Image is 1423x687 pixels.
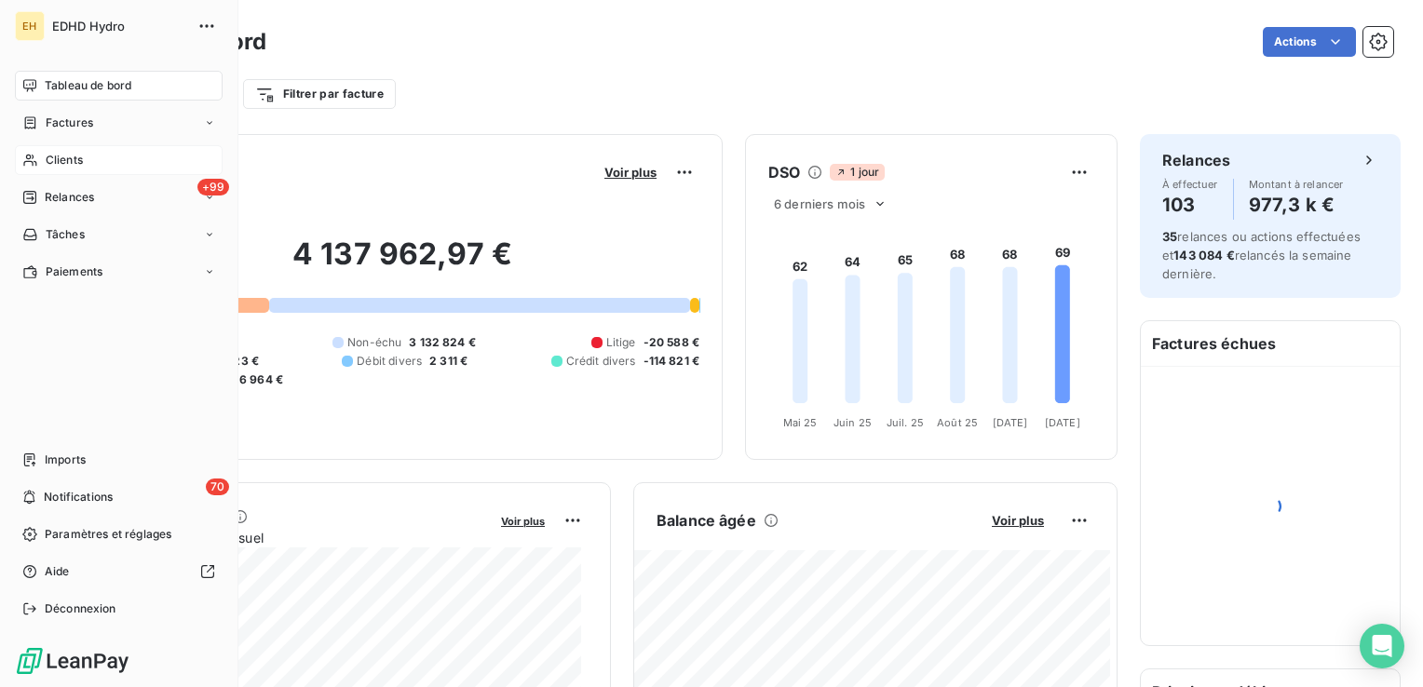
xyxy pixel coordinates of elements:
span: Factures [46,114,93,131]
span: Imports [45,451,86,468]
span: Tâches [46,226,85,243]
span: Clients [46,152,83,168]
h6: Factures échues [1141,321,1400,366]
span: À effectuer [1162,179,1218,190]
tspan: Juin 25 [833,416,872,429]
span: Tableau de bord [45,77,131,94]
span: -114 821 € [644,353,700,370]
h4: 103 [1162,190,1218,220]
button: Filtrer par facture [243,79,396,109]
span: 70 [206,478,229,495]
span: 6 derniers mois [774,196,865,211]
h6: Balance âgée [657,509,756,532]
h4: 977,3 k € [1249,190,1344,220]
tspan: Mai 25 [783,416,818,429]
span: Paiements [46,263,102,280]
span: Chiffre d'affaires mensuel [105,528,488,547]
span: Relances [45,189,94,206]
tspan: Août 25 [937,416,978,429]
span: Débit divers [357,353,422,370]
span: Crédit divers [566,353,636,370]
button: Voir plus [599,164,662,181]
span: 3 132 824 € [409,334,476,351]
tspan: [DATE] [1045,416,1080,429]
button: Actions [1263,27,1356,57]
button: Voir plus [986,512,1050,529]
span: Litige [606,334,636,351]
span: -6 964 € [234,371,283,388]
span: Voir plus [992,513,1044,528]
span: Voir plus [501,515,545,528]
tspan: Juil. 25 [887,416,924,429]
span: Non-échu [347,334,401,351]
span: 143 084 € [1173,248,1234,263]
h6: Relances [1162,149,1230,171]
h6: DSO [768,161,800,183]
span: EDHD Hydro [52,19,186,34]
span: 2 311 € [429,353,468,370]
span: +99 [197,179,229,195]
span: 1 jour [830,164,885,181]
button: Voir plus [495,512,550,529]
span: Voir plus [604,165,657,180]
tspan: [DATE] [993,416,1028,429]
span: Paramètres et réglages [45,526,171,543]
span: 35 [1162,229,1177,244]
img: Logo LeanPay [15,646,130,676]
span: -20 588 € [644,334,699,351]
span: Notifications [44,489,113,505]
h2: 4 137 962,97 € [105,236,699,291]
a: Aide [15,557,223,586]
span: Aide [45,563,70,580]
span: relances ou actions effectuées et relancés la semaine dernière. [1162,229,1361,281]
div: EH [15,11,45,41]
span: Montant à relancer [1249,179,1344,190]
span: Déconnexion [45,600,116,617]
div: Open Intercom Messenger [1360,624,1404,668]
